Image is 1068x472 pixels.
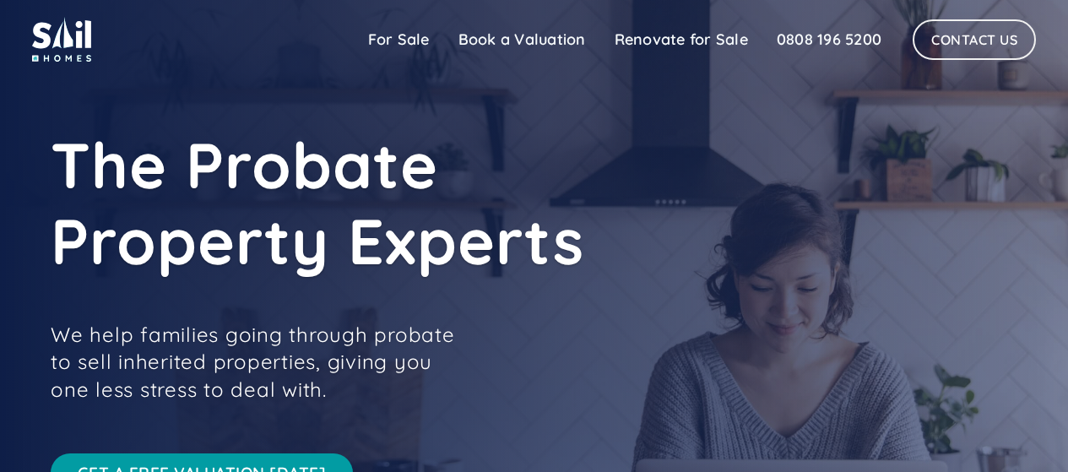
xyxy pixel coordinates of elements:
[762,23,896,57] a: 0808 196 5200
[51,127,810,279] h1: The Probate Property Experts
[32,17,91,62] img: sail home logo
[913,19,1036,60] a: Contact Us
[51,321,473,403] p: We help families going through probate to sell inherited properties, giving you one less stress t...
[600,23,762,57] a: Renovate for Sale
[354,23,444,57] a: For Sale
[444,23,600,57] a: Book a Valuation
